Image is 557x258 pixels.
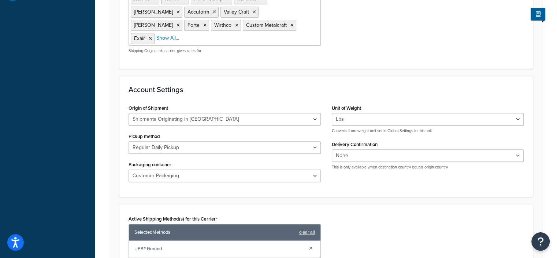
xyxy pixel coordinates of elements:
[156,34,179,42] a: Show All...
[187,8,209,16] span: Accuform
[332,128,524,134] p: Converts from weight unit set in Global Settings to this unit
[214,21,231,29] span: Wirthco
[187,21,200,29] span: Forte
[129,162,171,167] label: Packaging container
[332,105,361,111] label: Unit of Weight
[134,244,303,254] span: UPS® Ground
[134,34,145,42] span: Exair
[129,216,218,222] label: Active Shipping Method(s) for this Carrier
[332,142,378,147] label: Delivery Confirmation
[224,8,249,16] span: Valley Craft
[531,232,550,251] button: Open Resource Center
[332,164,524,170] p: This is only available when destination country equals origin country
[129,48,321,54] p: Shipping Origins this carrier gives rates for
[134,227,296,237] span: Selected Methods
[299,227,315,237] a: clear all
[129,134,160,139] label: Pickup method
[129,86,524,94] h3: Account Settings
[531,8,545,21] button: Show Help Docs
[134,21,173,29] span: [PERSON_NAME]
[246,21,287,29] span: Custom Metalcraft
[134,8,173,16] span: [PERSON_NAME]
[129,105,168,111] label: Origin of Shipment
